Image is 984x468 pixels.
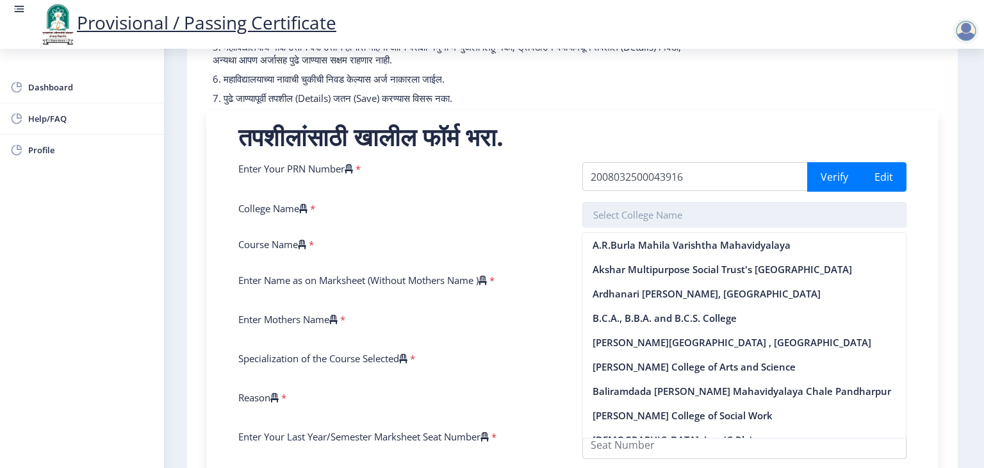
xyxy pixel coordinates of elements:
nb-option: B.C.A., B.B.A. and B.C.S. College [582,306,906,330]
nb-option: Baliramdada [PERSON_NAME] Mahavidyalaya Chale Pandharpur [582,379,906,403]
label: Enter Your PRN Number [238,162,353,175]
input: Select College Name [582,202,907,228]
a: Provisional / Passing Certificate [38,10,336,35]
label: Enter Your Last Year/Semester Marksheet Seat Number [238,430,489,443]
h2: तपशीलांसाठी खालील फॉर्म भरा. [238,124,906,149]
img: logo [38,3,77,46]
label: Specialization of the Course Selected [238,352,407,365]
nb-option: [DEMOGRAPHIC_DATA], Jeur(C.Rly) [582,428,906,452]
p: 7. पुढे जाण्यापूर्वी तपशील (Details) जतन (Save) करण्यास विसरू नका. [213,92,682,104]
nb-option: Ardhanari [PERSON_NAME], [GEOGRAPHIC_DATA] [582,281,906,306]
button: Verify [807,162,862,192]
nb-option: [PERSON_NAME] College of Social Work [582,403,906,428]
label: Enter Name as on Marksheet (Without Mothers Name ) [238,274,487,287]
button: Edit [861,162,906,192]
nb-option: Akshar Multipurpose Social Trust's [GEOGRAPHIC_DATA] [582,257,906,281]
label: Reason [238,391,279,404]
input: PRN Number [582,162,808,191]
p: 6. महाविद्यालयाच्या नावाची चुकीची निवड केल्यास अर्ज नाकारला जाईल. [213,72,682,85]
label: College Name [238,202,307,215]
label: Enter Mothers Name [238,313,338,326]
span: Dashboard [28,79,154,95]
nb-option: A.R.Burla Mahila Varishtha Mahavidyalaya [582,233,906,257]
nb-option: [PERSON_NAME] College of Arts and Science [582,355,906,379]
span: Profile [28,142,154,158]
span: Help/FAQ [28,111,154,126]
label: Course Name [238,238,306,251]
nb-option: [PERSON_NAME][GEOGRAPHIC_DATA] , [GEOGRAPHIC_DATA] [582,330,906,355]
input: Seat Number [582,430,907,459]
p: 5. महाविद्यालयाचे नाव/उत्तीर्ण वर्ष/उत्तीर्ण होणारा महिना आणि परीक्षा नमुना मॅन्युअली लिहू नका; ड... [213,40,682,66]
